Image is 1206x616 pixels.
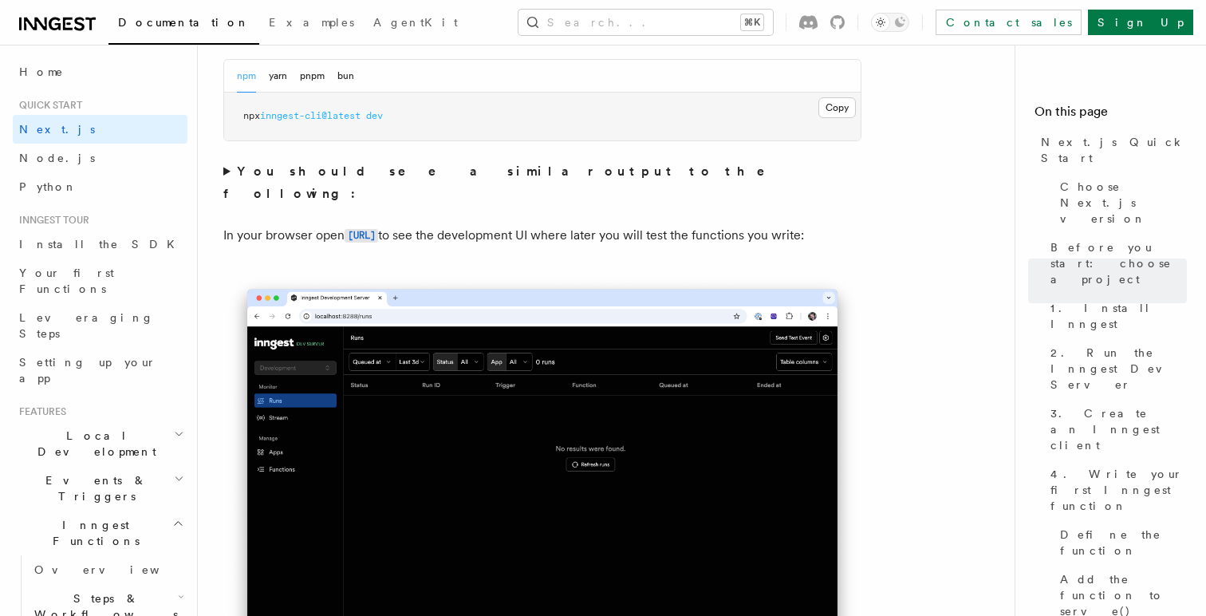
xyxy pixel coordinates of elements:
[373,16,458,29] span: AgentKit
[1054,520,1187,565] a: Define the function
[259,5,364,43] a: Examples
[300,60,325,93] button: pnpm
[34,563,199,576] span: Overview
[19,64,64,80] span: Home
[741,14,763,30] kbd: ⌘K
[13,214,89,227] span: Inngest tour
[13,230,187,259] a: Install the SDK
[1088,10,1193,35] a: Sign Up
[269,16,354,29] span: Examples
[237,60,256,93] button: npm
[269,60,287,93] button: yarn
[13,466,187,511] button: Events & Triggers
[1044,294,1187,338] a: 1. Install Inngest
[223,164,787,201] strong: You should see a similar output to the following:
[1060,527,1187,559] span: Define the function
[1050,345,1187,393] span: 2. Run the Inngest Dev Server
[223,224,861,247] p: In your browser open to see the development UI where later you will test the functions you write:
[19,238,184,251] span: Install the SDK
[19,356,156,385] span: Setting up your app
[345,227,378,243] a: [URL]
[19,180,77,193] span: Python
[19,311,154,340] span: Leveraging Steps
[13,405,66,418] span: Features
[871,13,909,32] button: Toggle dark mode
[518,10,773,35] button: Search...⌘K
[243,110,260,121] span: npx
[13,144,187,172] a: Node.js
[1050,466,1187,514] span: 4. Write your first Inngest function
[337,60,354,93] button: bun
[1050,405,1187,453] span: 3. Create an Inngest client
[1035,102,1187,128] h4: On this page
[19,152,95,164] span: Node.js
[13,303,187,348] a: Leveraging Steps
[118,16,250,29] span: Documentation
[13,421,187,466] button: Local Development
[364,5,467,43] a: AgentKit
[818,97,856,118] button: Copy
[260,110,361,121] span: inngest-cli@latest
[19,267,114,295] span: Your first Functions
[1044,399,1187,460] a: 3. Create an Inngest client
[1054,172,1187,233] a: Choose Next.js version
[1060,179,1187,227] span: Choose Next.js version
[13,99,82,112] span: Quick start
[13,172,187,201] a: Python
[13,517,172,549] span: Inngest Functions
[223,160,861,205] summary: You should see a similar output to the following:
[108,5,259,45] a: Documentation
[1044,233,1187,294] a: Before you start: choose a project
[13,259,187,303] a: Your first Functions
[936,10,1082,35] a: Contact sales
[13,115,187,144] a: Next.js
[1041,134,1187,166] span: Next.js Quick Start
[13,348,187,393] a: Setting up your app
[28,555,187,584] a: Overview
[345,229,378,243] code: [URL]
[366,110,383,121] span: dev
[1050,239,1187,287] span: Before you start: choose a project
[19,123,95,136] span: Next.js
[13,428,174,460] span: Local Development
[1050,300,1187,332] span: 1. Install Inngest
[13,57,187,86] a: Home
[13,511,187,555] button: Inngest Functions
[1044,338,1187,399] a: 2. Run the Inngest Dev Server
[13,472,174,504] span: Events & Triggers
[1035,128,1187,172] a: Next.js Quick Start
[1044,460,1187,520] a: 4. Write your first Inngest function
